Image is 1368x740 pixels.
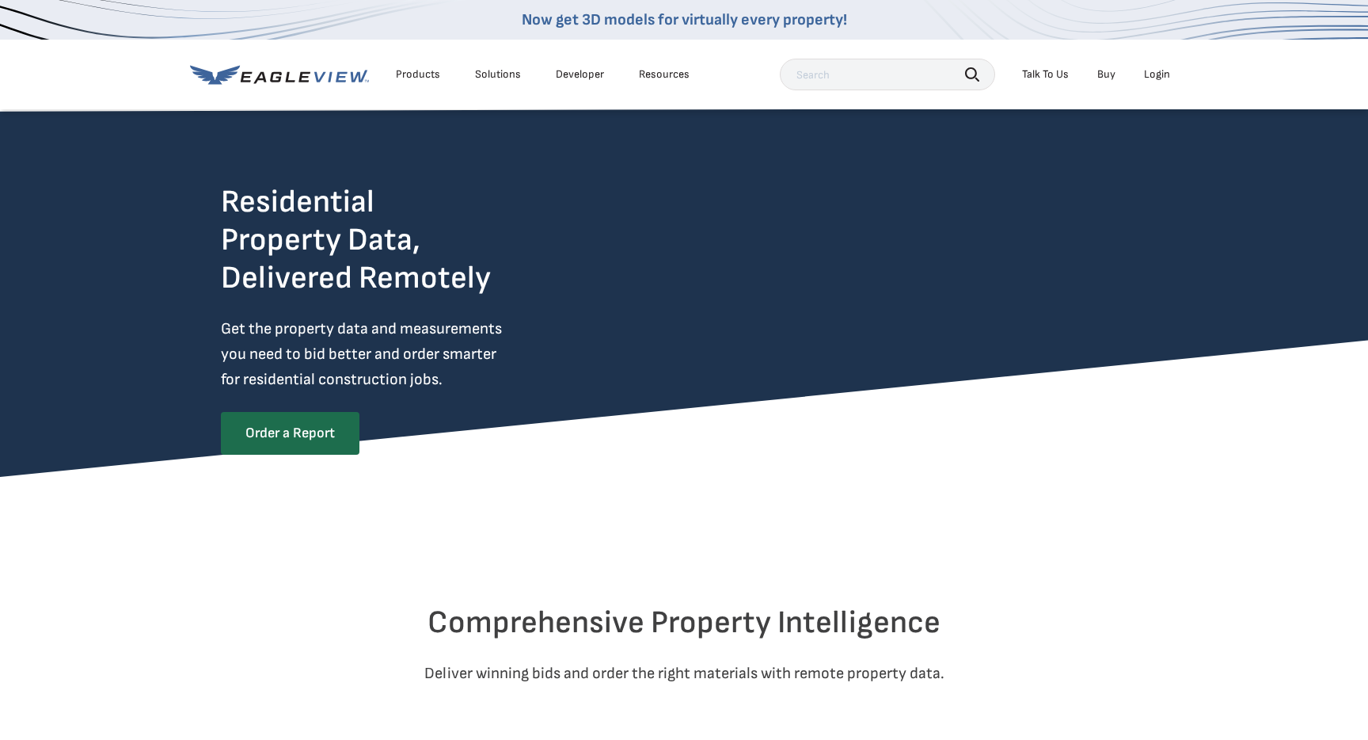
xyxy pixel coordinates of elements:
[221,412,359,455] a: Order a Report
[780,59,995,90] input: Search
[396,67,440,82] div: Products
[221,183,491,297] h2: Residential Property Data, Delivered Remotely
[221,661,1147,686] p: Deliver winning bids and order the right materials with remote property data.
[1144,67,1170,82] div: Login
[1022,67,1069,82] div: Talk To Us
[639,67,690,82] div: Resources
[556,67,604,82] a: Developer
[221,316,568,392] p: Get the property data and measurements you need to bid better and order smarter for residential c...
[475,67,521,82] div: Solutions
[1097,67,1115,82] a: Buy
[221,604,1147,642] h2: Comprehensive Property Intelligence
[522,10,847,29] a: Now get 3D models for virtually every property!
